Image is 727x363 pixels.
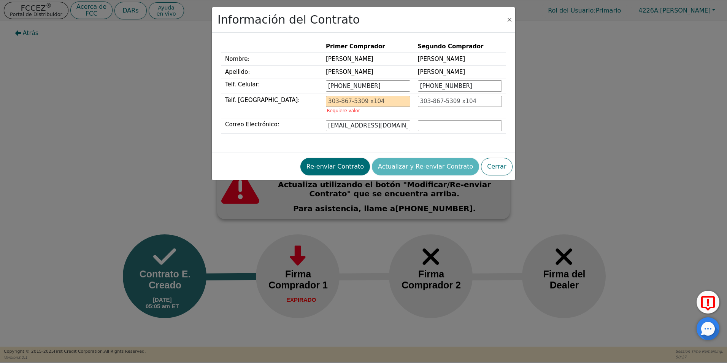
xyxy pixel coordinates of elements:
[322,53,414,66] td: [PERSON_NAME]
[506,16,513,24] button: Close
[217,13,360,27] h2: Información del Contrato
[221,94,322,118] td: Telf. [GEOGRAPHIC_DATA]:
[322,65,414,78] td: [PERSON_NAME]
[327,109,409,113] p: Requiere valor
[326,80,410,92] input: 303-867-5309 x104
[697,291,719,314] button: Reportar Error a FCC
[414,65,506,78] td: [PERSON_NAME]
[221,118,322,134] td: Correo Electrónico:
[221,53,322,66] td: Nombre:
[322,40,414,53] th: Primer Comprador
[221,65,322,78] td: Apellido:
[481,158,512,175] button: Cerrar
[221,78,322,94] td: Telf. Celular:
[418,80,502,92] input: 303-867-5309 x104
[300,158,370,175] button: Re-enviar Contrato
[414,53,506,66] td: [PERSON_NAME]
[414,40,506,53] th: Segundo Comprador
[326,96,410,107] input: 303-867-5309 x104
[418,96,502,107] input: 303-867-5309 x104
